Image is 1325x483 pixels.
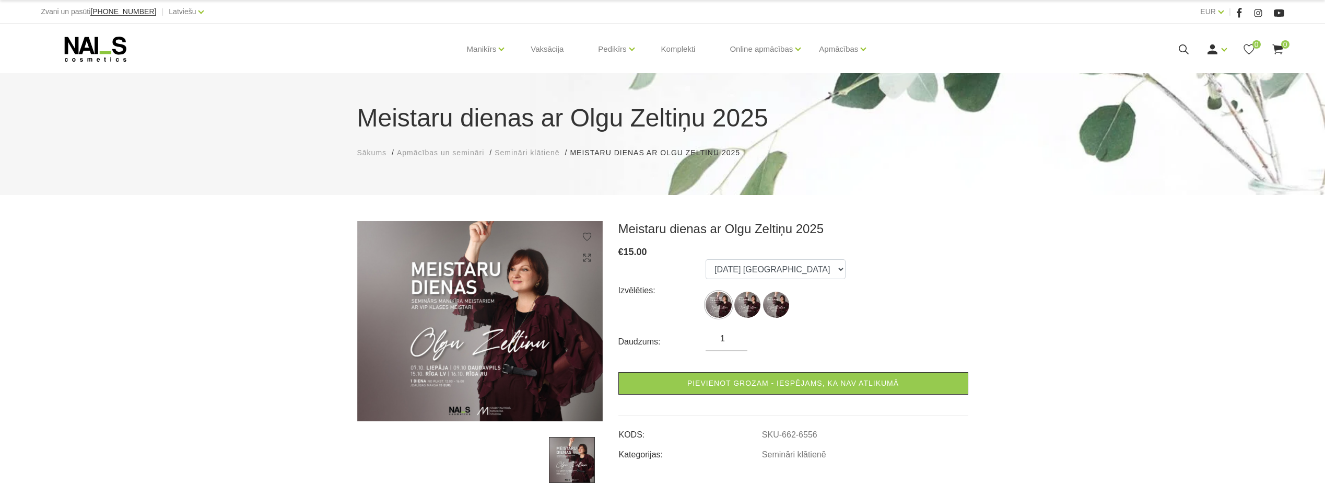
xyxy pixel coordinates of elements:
[357,99,968,137] h1: Meistaru dienas ar Olgu Zeltiņu 2025
[762,450,826,459] a: Semināri klātienē
[819,28,858,70] a: Apmācības
[357,221,603,421] img: ...
[495,148,559,157] span: Semināri klātienē
[161,5,163,18] span: |
[397,147,484,158] a: Apmācības un semināri
[90,8,156,16] a: [PHONE_NUMBER]
[763,292,789,318] img: ...
[706,292,732,318] img: ...
[570,147,751,158] li: Meistaru dienas ar Olgu Zeltiņu 2025
[618,441,761,461] td: Kategorijas:
[618,421,761,441] td: KODS:
[730,28,793,70] a: Online apmācības
[624,247,647,257] span: 15.00
[618,221,968,237] h3: Meistaru dienas ar Olgu Zeltiņu 2025
[357,147,387,158] a: Sākums
[653,24,704,74] a: Komplekti
[1200,5,1216,18] a: EUR
[90,7,156,16] span: [PHONE_NUMBER]
[618,282,706,299] div: Izvēlēties:
[1271,43,1284,56] a: 0
[549,437,595,483] img: ...
[1229,5,1231,18] span: |
[522,24,572,74] a: Vaksācija
[734,292,760,318] label: Nav atlikumā
[706,292,732,318] label: Nav atlikumā
[357,148,387,157] span: Sākums
[467,28,497,70] a: Manikīrs
[1252,40,1261,49] span: 0
[41,5,156,18] div: Zvani un pasūti
[495,147,559,158] a: Semināri klātienē
[618,333,706,350] div: Daudzums:
[734,292,760,318] img: ...
[762,430,817,440] a: SKU-662-6556
[618,247,624,257] span: €
[169,5,196,18] a: Latviešu
[1242,43,1256,56] a: 0
[397,148,484,157] span: Apmācības un semināri
[1281,40,1289,49] span: 0
[598,28,626,70] a: Pedikīrs
[618,372,968,395] a: Pievienot grozam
